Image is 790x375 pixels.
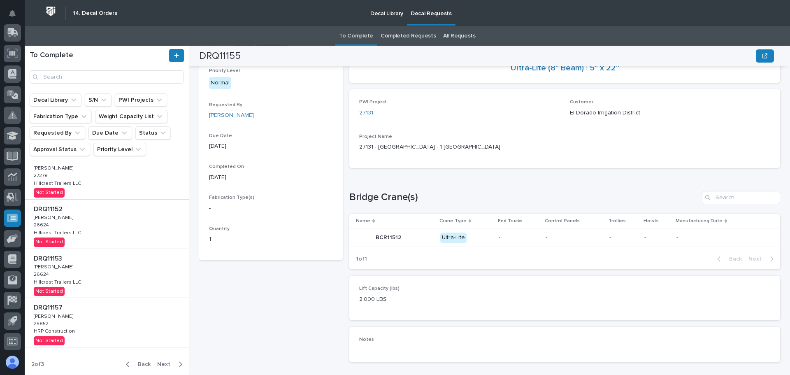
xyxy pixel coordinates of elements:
p: Manufacturing Date [676,217,723,226]
span: PWI Project [359,100,387,105]
span: Back [133,361,151,368]
button: Decal Library [30,93,81,107]
span: Priority Level [209,68,240,73]
p: 27278 [34,171,49,179]
div: Not Started [34,238,65,247]
a: Ultra-Lite (8" Beam) | 5" x 22" [511,63,619,73]
img: Workspace Logo [43,4,58,19]
p: BCR11512 [376,233,403,241]
p: Hillcrest Trailers LLC [34,179,83,186]
button: Weight Capacity List [95,110,167,123]
span: Next [748,255,767,263]
h1: Bridge Crane(s) [349,191,699,203]
input: Search [30,70,184,84]
p: Control Panels [545,217,580,226]
a: DRQ11157DRQ11157 [PERSON_NAME][PERSON_NAME] 2585225852 HRP ConstructionHRP Construction Not Started [25,298,189,347]
button: Due Date [88,126,132,140]
button: Notifications [4,5,21,22]
p: DRQ11153 [34,253,64,263]
div: Notifications [10,10,21,23]
p: - [609,234,638,241]
p: Name [356,217,370,226]
button: Requested By [30,126,85,140]
p: [PERSON_NAME] [34,164,75,171]
div: Not Started [34,287,65,296]
p: Trollies [609,217,626,226]
button: Back [711,255,745,263]
button: Priority Level [93,143,146,156]
p: [DATE] [209,142,333,151]
p: - [676,234,767,241]
tr: BCR11512BCR11512 Ultra-Lite----- [349,228,780,247]
p: 2,000 LBS [359,295,490,304]
span: Project Name [359,134,392,139]
a: Completed Requests [381,26,436,46]
a: DRQ11168DRQ11168 [PERSON_NAME][PERSON_NAME] 2727827278 Hillcrest Trailers LLCHillcrest Trailers L... [25,150,189,200]
h1: To Complete [30,51,167,60]
div: Normal [209,77,231,89]
p: Hoists [644,217,659,226]
a: DRQ11152DRQ11152 [PERSON_NAME][PERSON_NAME] 2662426624 Hillcrest Trailers LLCHillcrest Trailers L... [25,200,189,249]
button: Approval Status [30,143,90,156]
p: [PERSON_NAME] [34,213,75,221]
p: 27131 - [GEOGRAPHIC_DATA] - 1 [GEOGRAPHIC_DATA] [359,143,770,151]
p: Hillcrest Trailers LLC [34,228,83,236]
span: Quantity [209,226,230,231]
p: - [644,234,670,241]
p: - [499,234,539,241]
p: [PERSON_NAME] [34,312,75,319]
div: Not Started [34,336,65,345]
p: 1 [209,235,333,244]
p: 26624 [34,221,51,228]
span: Lift Capacity (lbs) [359,286,400,291]
p: - [209,204,333,213]
span: Back [724,255,742,263]
input: Search [702,191,780,204]
p: [DATE] [209,173,333,182]
button: Fabrication Type [30,110,92,123]
a: All Requests [443,26,475,46]
p: 26624 [34,270,51,277]
span: Next [157,361,175,368]
p: End Trucks [498,217,523,226]
a: To Complete [339,26,373,46]
p: - [546,234,602,241]
span: Notes [359,337,374,342]
p: DRQ11157 [34,302,64,312]
button: S/N [85,93,112,107]
p: HRP Construction [34,327,77,334]
a: DRQ11153DRQ11153 [PERSON_NAME][PERSON_NAME] 2662426624 Hillcrest Trailers LLCHillcrest Trailers L... [25,249,189,298]
span: Fabrication Type(s) [209,195,254,200]
p: Crane Type [439,217,467,226]
h2: 14. Decal Orders [73,10,117,17]
a: [PERSON_NAME] [209,111,254,120]
span: Customer [570,100,593,105]
p: [PERSON_NAME] [34,263,75,270]
span: Requested By [209,102,242,107]
p: 1 of 1 [349,249,374,269]
button: Next [745,255,780,263]
p: El Dorado Irrigation District [570,109,771,117]
div: Not Started [34,188,65,197]
span: Completed On [209,164,244,169]
p: DRQ11152 [34,204,64,213]
p: Hillcrest Trailers LLC [34,278,83,285]
div: Ultra-Lite [440,233,467,243]
button: Status [135,126,171,140]
button: users-avatar [4,354,21,371]
span: Due Date [209,133,232,138]
p: 25852 [34,319,50,327]
button: Back [119,361,154,368]
button: PWI Projects [115,93,167,107]
button: Next [154,361,189,368]
h2: DRQ11155 [199,50,241,62]
p: 2 of 3 [25,354,51,375]
a: 27131 [359,109,373,117]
